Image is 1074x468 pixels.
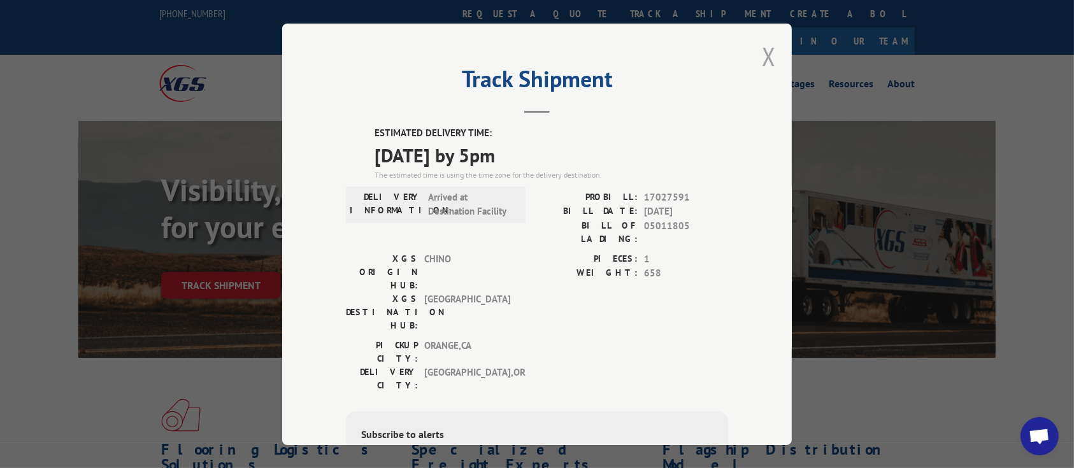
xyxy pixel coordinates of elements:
span: [DATE] [644,204,728,219]
label: DELIVERY CITY: [346,365,418,392]
label: XGS DESTINATION HUB: [346,292,418,332]
label: PIECES: [537,252,638,266]
span: 17027591 [644,190,728,204]
label: XGS ORIGIN HUB: [346,252,418,292]
label: ESTIMATED DELIVERY TIME: [375,126,728,141]
span: 1 [644,252,728,266]
label: DELIVERY INFORMATION: [350,190,422,218]
span: Arrived at Destination Facility [428,190,514,218]
label: BILL OF LADING: [537,218,638,245]
span: 05011805 [644,218,728,245]
span: CHINO [424,252,510,292]
span: ORANGE , CA [424,338,510,365]
span: [DATE] by 5pm [375,140,728,169]
h2: Track Shipment [346,70,728,94]
button: Close modal [762,39,776,73]
div: The estimated time is using the time zone for the delivery destination. [375,169,728,180]
label: BILL DATE: [537,204,638,219]
label: WEIGHT: [537,266,638,281]
div: Subscribe to alerts [361,426,713,444]
span: 658 [644,266,728,281]
span: [GEOGRAPHIC_DATA] , OR [424,365,510,392]
label: PICKUP CITY: [346,338,418,365]
label: PROBILL: [537,190,638,204]
div: Open chat [1020,417,1059,455]
span: [GEOGRAPHIC_DATA] [424,292,510,332]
